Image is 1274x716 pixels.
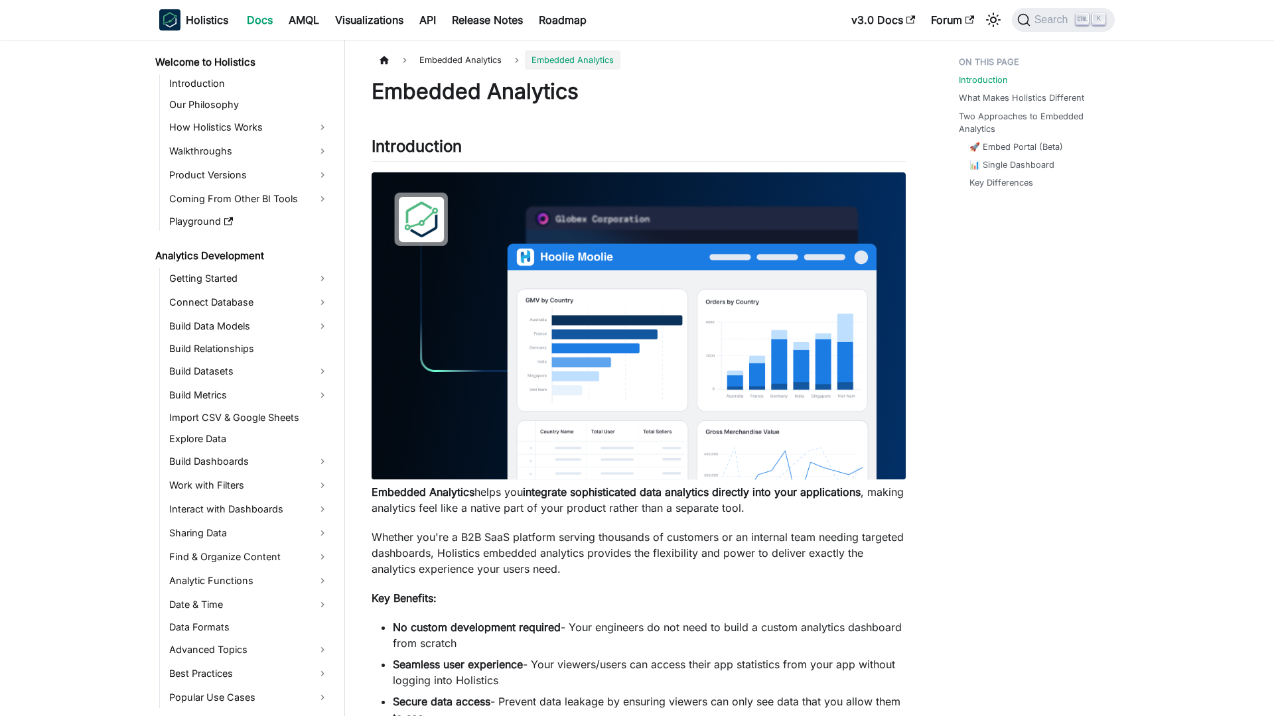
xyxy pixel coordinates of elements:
[372,529,906,577] p: Whether you're a B2B SaaS platform serving thousands of customers or an internal team needing tar...
[186,12,228,28] b: Holistics
[239,9,281,30] a: Docs
[165,546,333,567] a: Find & Organize Content
[327,9,411,30] a: Visualizations
[1092,13,1105,25] kbd: K
[159,9,228,30] a: HolisticsHolistics
[372,137,906,162] h2: Introduction
[525,50,620,70] span: Embedded Analytics
[151,53,333,72] a: Welcome to Holistics
[959,74,1008,86] a: Introduction
[411,9,444,30] a: API
[165,594,333,615] a: Date & Time
[165,292,333,313] a: Connect Database
[165,316,333,337] a: Build Data Models
[413,50,508,70] span: Embedded Analytics
[159,9,180,30] img: Holistics
[165,95,333,114] a: Our Philosophy
[969,158,1054,171] a: 📊 Single Dashboard
[165,268,333,289] a: Getting Started
[165,499,333,520] a: Interact with Dashboards
[969,176,1033,189] a: Key Differences
[523,485,861,499] strong: integrate sophisticated data analytics directly into your applications
[165,408,333,427] a: Import CSV & Google Sheets
[843,9,923,30] a: v3.0 Docs
[165,164,333,186] a: Product Versions
[165,451,333,472] a: Build Dashboards
[165,212,333,231] a: Playground
[165,618,333,636] a: Data Formats
[281,9,327,30] a: AMQL
[165,475,333,496] a: Work with Filters
[165,687,333,708] a: Popular Use Cases
[1012,8,1115,32] button: Search (Ctrl+K)
[444,9,531,30] a: Release Notes
[531,9,595,30] a: Roadmap
[1030,14,1076,26] span: Search
[393,621,561,634] strong: No custom development required
[165,570,333,591] a: Analytic Functions
[165,639,333,660] a: Advanced Topics
[959,110,1107,135] a: Two Approaches to Embedded Analytics
[165,188,333,209] a: Coming From Other BI Tools
[983,9,1004,30] button: Switch between dark and light mode (currently light mode)
[393,656,906,688] li: - Your viewers/users can access their app statistics from your app without logging into Holistics
[393,658,523,671] strong: Seamless user experience
[393,695,490,708] strong: Secure data access
[393,619,906,651] li: - Your engineers do not need to build a custom analytics dashboard from scratch
[969,141,1063,153] a: 🚀 Embed Portal (Beta)
[165,663,333,684] a: Best Practices
[165,339,333,358] a: Build Relationships
[372,172,906,480] img: Embedded Dashboard
[372,484,906,516] p: helps you , making analytics feel like a native part of your product rather than a separate tool.
[165,74,333,93] a: Introduction
[372,50,906,70] nav: Breadcrumbs
[923,9,982,30] a: Forum
[372,485,474,499] strong: Embedded Analytics
[959,91,1084,104] a: What Makes Holistics Different
[165,522,333,544] a: Sharing Data
[372,591,437,605] strong: Key Benefits:
[151,247,333,265] a: Analytics Development
[146,40,345,716] nav: Docs sidebar
[165,430,333,448] a: Explore Data
[372,50,397,70] a: Home page
[372,78,906,105] h1: Embedded Analytics
[165,361,333,382] a: Build Datasets
[165,385,333,406] a: Build Metrics
[165,117,333,138] a: How Holistics Works
[165,141,333,162] a: Walkthroughs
